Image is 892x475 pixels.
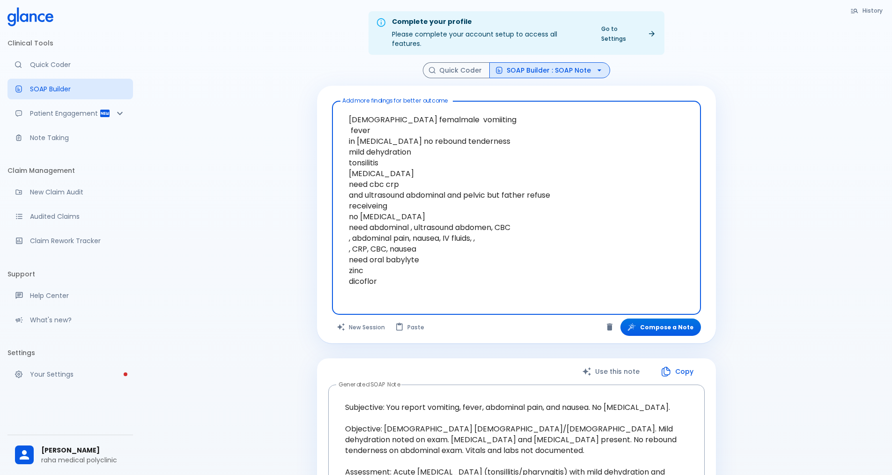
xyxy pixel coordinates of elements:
p: New Claim Audit [30,187,125,197]
textarea: [DEMOGRAPHIC_DATA] femalmale vomiiting fever in [MEDICAL_DATA] no rebound tenderness mild dehydra... [339,105,694,296]
button: History [846,4,888,17]
p: Help Center [30,291,125,300]
a: Audit a new claim [7,182,133,202]
p: Note Taking [30,133,125,142]
li: Clinical Tools [7,32,133,54]
p: raha medical polyclinic [41,455,125,465]
a: View audited claims [7,206,133,227]
p: Claim Rework Tracker [30,236,125,245]
button: Copy [651,362,705,381]
p: Patient Engagement [30,109,99,118]
p: What's new? [30,315,125,325]
a: Moramiz: Find ICD10AM codes instantly [7,54,133,75]
p: Your Settings [30,370,125,379]
p: SOAP Builder [30,84,125,94]
div: Please complete your account setup to access all features. [392,14,588,52]
div: [PERSON_NAME]raha medical polyclinic [7,439,133,471]
li: Claim Management [7,159,133,182]
div: Patient Reports & Referrals [7,103,133,124]
a: Advanced note-taking [7,127,133,148]
a: Docugen: Compose a clinical documentation in seconds [7,79,133,99]
a: Please complete account setup [7,364,133,385]
button: Quick Coder [423,62,490,79]
button: Use this note [573,362,651,381]
a: Monitor progress of claim corrections [7,230,133,251]
button: SOAP Builder : SOAP Note [489,62,610,79]
li: Settings [7,341,133,364]
button: Clears all inputs and results. [332,319,391,336]
p: Quick Coder [30,60,125,69]
a: Go to Settings [596,22,661,45]
button: Paste from clipboard [391,319,430,336]
button: Compose a Note [620,319,701,336]
a: Get help from our support team [7,285,133,306]
div: Recent updates and feature releases [7,310,133,330]
span: [PERSON_NAME] [41,445,125,455]
div: Complete your profile [392,17,588,27]
li: Support [7,263,133,285]
button: Clear [603,320,617,334]
p: Audited Claims [30,212,125,221]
